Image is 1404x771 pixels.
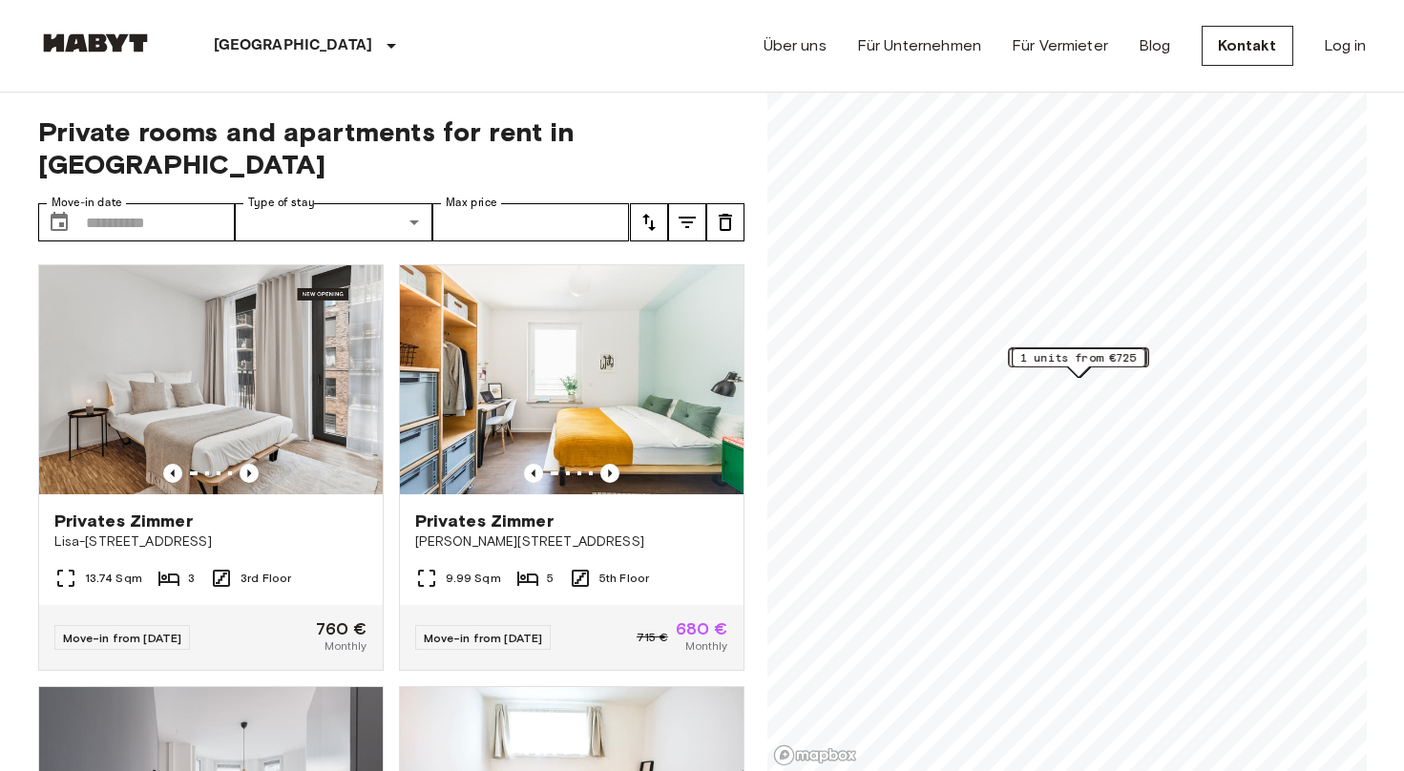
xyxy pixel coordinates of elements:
div: Map marker [1008,347,1148,377]
a: Blog [1139,34,1171,57]
span: 3 [188,570,195,587]
a: Kontakt [1202,26,1293,66]
button: Previous image [524,464,543,483]
a: Über uns [764,34,827,57]
div: Map marker [1012,347,1145,377]
button: tune [668,203,706,241]
span: 3rd Floor [241,570,291,587]
div: Map marker [1013,348,1146,378]
img: Marketing picture of unit DE-01-489-305-002 [39,265,383,494]
button: tune [706,203,744,241]
span: 5th Floor [599,570,649,587]
a: Für Vermieter [1012,34,1108,57]
span: Private rooms and apartments for rent in [GEOGRAPHIC_DATA] [38,115,744,180]
span: Move-in from [DATE] [424,631,543,645]
a: Marketing picture of unit DE-01-489-305-002Previous imagePrevious imagePrivates ZimmerLisa-[STREE... [38,264,384,671]
button: Choose date [40,203,78,241]
span: 13.74 Sqm [85,570,142,587]
a: Mapbox logo [773,744,857,766]
p: [GEOGRAPHIC_DATA] [214,34,373,57]
span: [PERSON_NAME][STREET_ADDRESS] [415,532,728,552]
button: Previous image [240,464,259,483]
a: Log in [1324,34,1367,57]
span: Monthly [325,637,367,655]
span: 1 units from €725 [1020,349,1137,366]
span: Monthly [685,637,727,655]
img: Marketing picture of unit DE-01-08-020-03Q [400,265,744,494]
span: Lisa-[STREET_ADDRESS] [54,532,367,552]
label: Move-in date [52,195,122,211]
a: Für Unternehmen [857,34,981,57]
div: Map marker [1008,348,1148,378]
label: Type of stay [248,195,315,211]
span: 680 € [676,620,728,637]
span: 5 [547,570,554,587]
button: Previous image [163,464,182,483]
span: 760 € [316,620,367,637]
span: 715 € [637,629,668,646]
span: Privates Zimmer [54,510,193,532]
span: Privates Zimmer [415,510,554,532]
button: tune [630,203,668,241]
a: Marketing picture of unit DE-01-08-020-03QPrevious imagePrevious imagePrivates Zimmer[PERSON_NAME... [399,264,744,671]
div: Map marker [1012,348,1145,378]
label: Max price [446,195,497,211]
img: Habyt [38,33,153,52]
button: Previous image [600,464,619,483]
span: Move-in from [DATE] [63,631,182,645]
span: 9.99 Sqm [446,570,501,587]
